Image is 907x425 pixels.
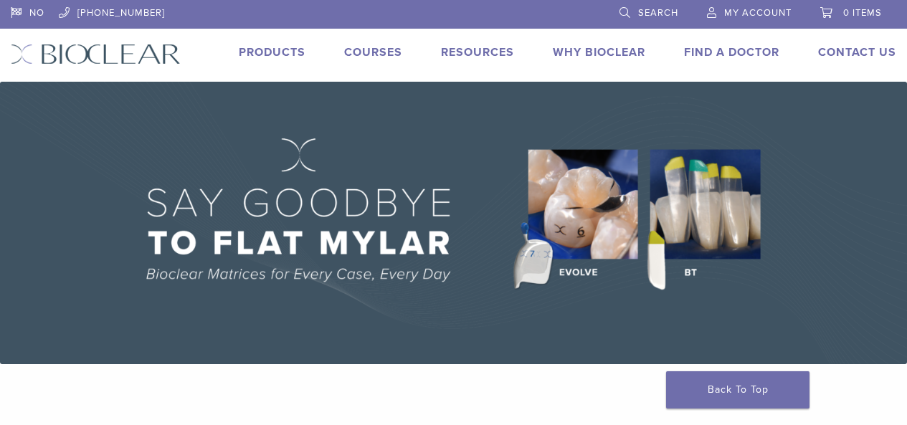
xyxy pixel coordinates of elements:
span: Search [638,7,678,19]
a: Products [239,45,305,59]
span: 0 items [843,7,882,19]
a: Why Bioclear [553,45,645,59]
a: Resources [441,45,514,59]
img: Bioclear [11,44,181,65]
a: Find A Doctor [684,45,779,59]
a: Contact Us [818,45,896,59]
span: My Account [724,7,792,19]
a: Back To Top [666,371,809,409]
a: Courses [344,45,402,59]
